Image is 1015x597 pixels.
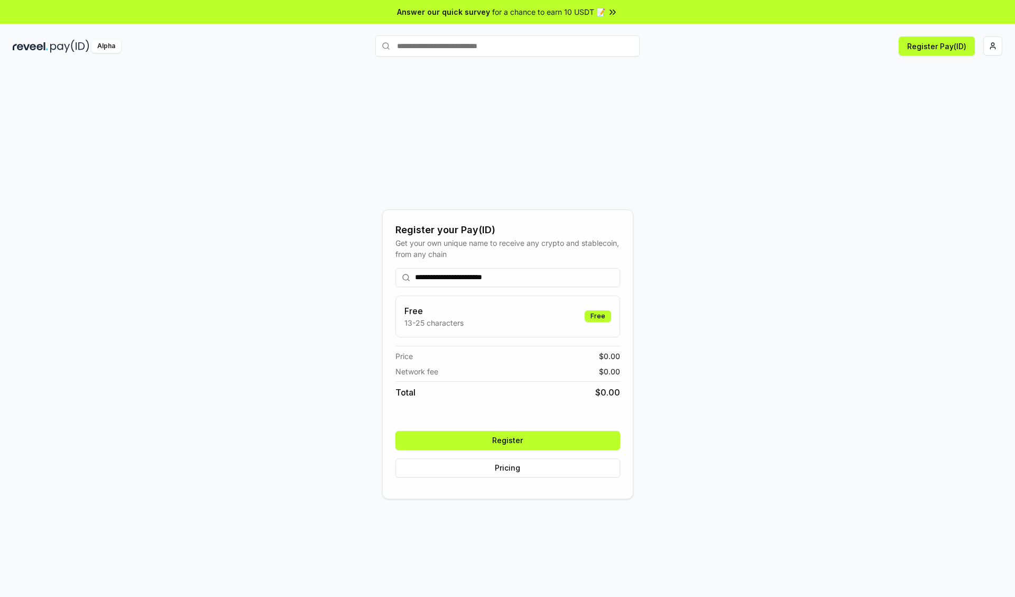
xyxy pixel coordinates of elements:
[599,366,620,377] span: $ 0.00
[899,36,975,56] button: Register Pay(ID)
[395,458,620,477] button: Pricing
[492,6,605,17] span: for a chance to earn 10 USDT 📝
[91,40,121,53] div: Alpha
[599,351,620,362] span: $ 0.00
[397,6,490,17] span: Answer our quick survey
[395,386,416,399] span: Total
[585,310,611,322] div: Free
[395,223,620,237] div: Register your Pay(ID)
[395,237,620,260] div: Get your own unique name to receive any crypto and stablecoin, from any chain
[595,386,620,399] span: $ 0.00
[395,431,620,450] button: Register
[404,305,464,317] h3: Free
[395,351,413,362] span: Price
[50,40,89,53] img: pay_id
[395,366,438,377] span: Network fee
[13,40,48,53] img: reveel_dark
[404,317,464,328] p: 13-25 characters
